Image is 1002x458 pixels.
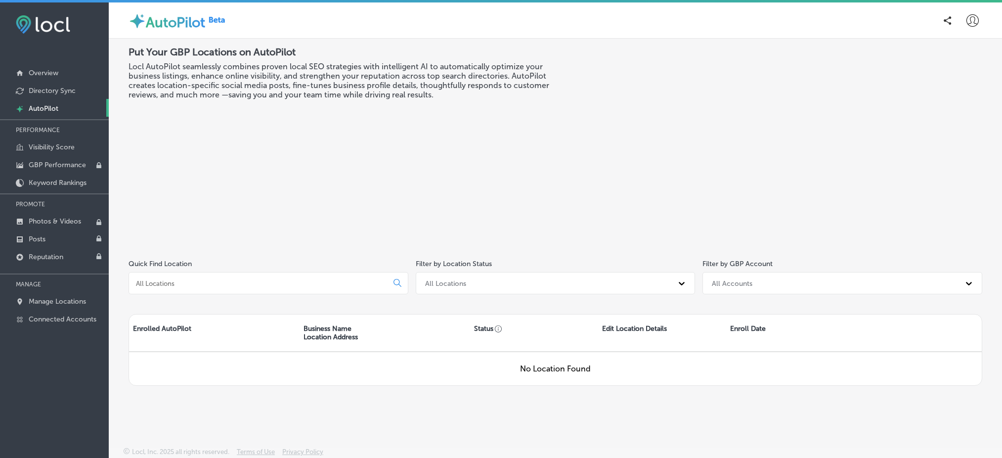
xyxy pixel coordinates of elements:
[702,260,773,268] label: Filter by GBP Account
[205,14,229,25] img: Beta
[712,279,752,287] div: All Accounts
[129,315,300,351] div: Enrolled AutoPilot
[416,260,492,268] label: Filter by Location Status
[132,448,229,456] p: Locl, Inc. 2025 all rights reserved.
[726,315,854,351] div: Enroll Date
[29,179,87,187] p: Keyword Rankings
[29,297,86,306] p: Manage Locations
[129,46,556,58] h2: Put Your GBP Locations on AutoPilot
[135,279,386,288] input: All Locations
[129,260,192,268] label: Quick Find Location
[29,104,58,113] p: AutoPilot
[29,69,58,77] p: Overview
[129,352,982,385] div: No Location Found
[29,143,75,151] p: Visibility Score
[129,62,556,99] h3: Locl AutoPilot seamlessly combines proven local SEO strategies with intelligent AI to automatical...
[29,217,81,226] p: Photos & Videos
[146,14,205,31] label: AutoPilot
[129,12,146,30] img: autopilot-icon
[29,235,45,243] p: Posts
[16,15,70,34] img: fda3e92497d09a02dc62c9cd864e3231.png
[425,279,466,287] div: All Locations
[29,315,96,323] p: Connected Accounts
[641,46,982,238] iframe: Locl: AutoPilot Overview
[300,315,470,351] div: Business Name Location Address
[29,253,63,261] p: Reputation
[29,161,86,169] p: GBP Performance
[29,87,76,95] p: Directory Sync
[470,315,598,351] div: Status
[598,315,726,351] div: Edit Location Details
